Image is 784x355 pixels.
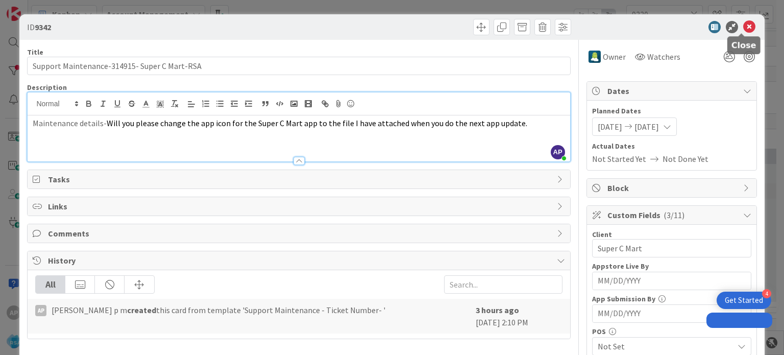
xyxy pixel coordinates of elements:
input: type card name here... [27,57,570,75]
span: Watchers [647,51,680,63]
span: Will you please change the app icon for the Super C Mart app to the file I have attached when you... [107,118,527,128]
span: Owner [603,51,626,63]
span: Dates [607,85,738,97]
span: Comments [48,227,551,240]
label: Title [27,48,43,57]
span: AP [551,145,565,159]
div: 4 [762,289,771,298]
div: All [36,276,65,293]
span: Description [27,83,67,92]
b: 9342 [35,22,51,32]
span: Links [48,200,551,212]
input: MM/DD/YYYY [598,272,746,290]
div: Ap [35,305,46,316]
b: created [127,305,156,315]
span: Actual Dates [592,141,751,152]
span: ID [27,21,51,33]
span: [PERSON_NAME] p m this card from template 'Support Maintenance - Ticket Number- ' [52,304,385,316]
div: Open Get Started checklist, remaining modules: 4 [717,292,771,309]
div: App Submission By [592,295,751,302]
span: Custom Fields [607,209,738,221]
span: Tasks [48,173,551,185]
span: Not Set [598,340,733,352]
input: Search... [444,275,562,294]
div: Appstore Live By [592,263,751,270]
label: Client [592,230,612,239]
p: Maintenance details- [33,117,565,129]
span: Planned Dates [592,106,751,116]
span: ( 3/11 ) [664,210,684,220]
span: Not Started Yet [592,153,646,165]
span: Block [607,182,738,194]
span: Not Done Yet [663,153,708,165]
input: MM/DD/YYYY [598,305,746,322]
div: Get Started [725,295,763,305]
h5: Close [731,40,756,50]
div: [DATE] 2:10 PM [476,304,562,328]
span: History [48,254,551,267]
img: RD [589,51,601,63]
div: POS [592,328,751,335]
span: [DATE] [598,121,622,133]
b: 3 hours ago [476,305,519,315]
span: [DATE] [634,121,659,133]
